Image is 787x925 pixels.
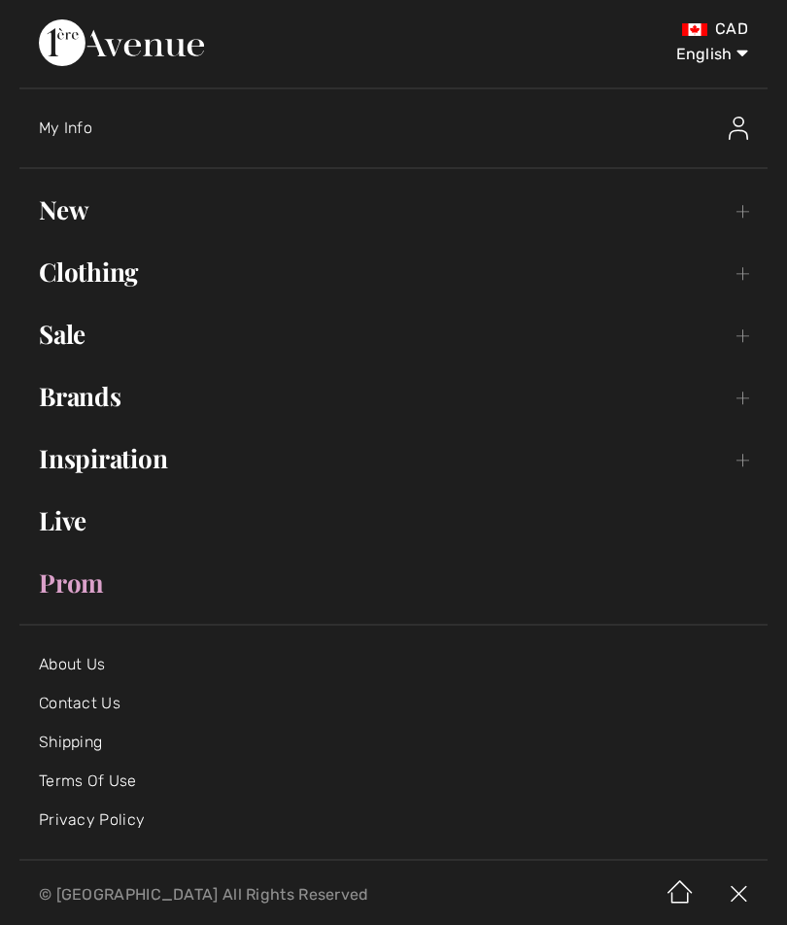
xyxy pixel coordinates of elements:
[19,251,768,293] a: Clothing
[19,375,768,418] a: Brands
[39,733,102,751] a: Shipping
[39,694,120,712] a: Contact Us
[19,562,768,604] a: Prom
[19,188,768,231] a: New
[709,865,768,925] img: X
[39,810,145,829] a: Privacy Policy
[19,499,768,542] a: Live
[39,19,204,66] img: 1ère Avenue
[729,117,748,140] img: My Info
[39,888,464,902] p: © [GEOGRAPHIC_DATA] All Rights Reserved
[39,97,768,159] a: My InfoMy Info
[19,313,768,356] a: Sale
[651,865,709,925] img: Home
[19,437,768,480] a: Inspiration
[39,119,92,137] span: My Info
[464,19,748,39] div: CAD
[39,655,105,673] a: About Us
[39,771,137,790] a: Terms Of Use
